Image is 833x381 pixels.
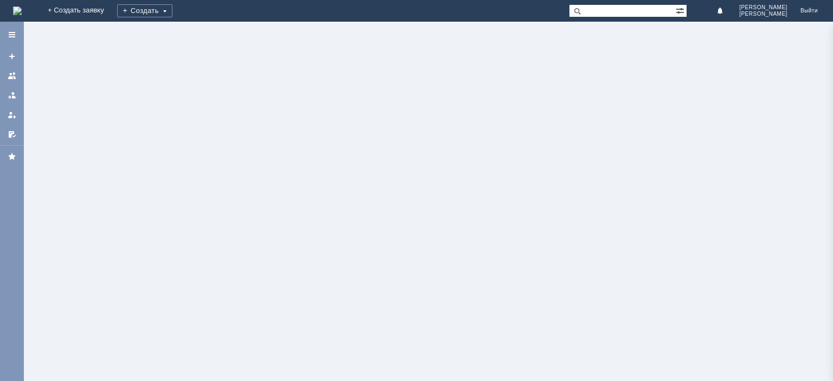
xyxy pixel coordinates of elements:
[3,87,21,104] a: Заявки в моей ответственности
[3,67,21,85] a: Заявки на командах
[117,4,172,17] div: Создать
[13,7,22,15] a: Перейти на домашнюю страницу
[676,5,687,15] span: Расширенный поиск
[739,4,787,11] span: [PERSON_NAME]
[3,106,21,124] a: Мои заявки
[739,11,787,17] span: [PERSON_NAME]
[3,48,21,65] a: Создать заявку
[13,7,22,15] img: logo
[3,126,21,143] a: Мои согласования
